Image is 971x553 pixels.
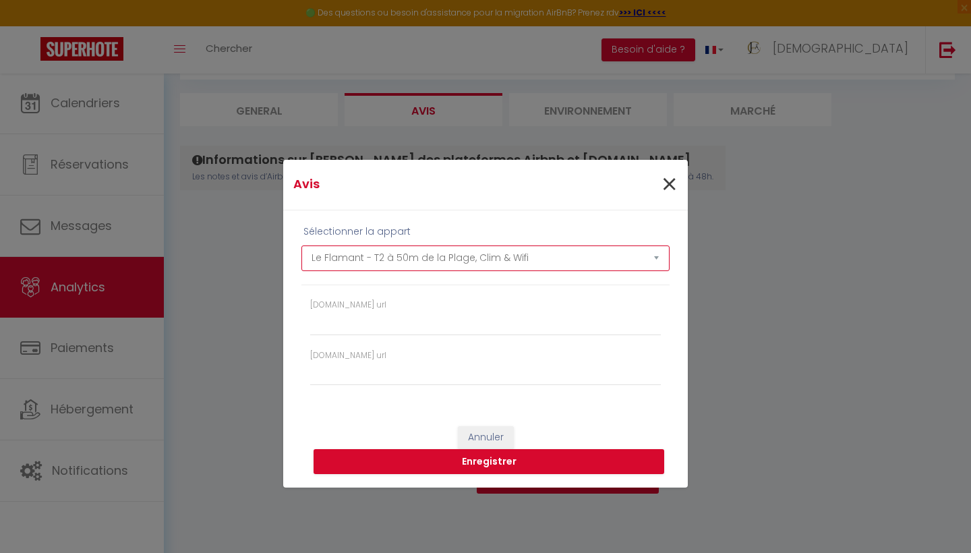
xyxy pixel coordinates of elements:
h4: Avis [293,175,543,194]
button: Close [661,171,678,200]
span: × [661,165,678,205]
button: Annuler [458,426,514,449]
label: [DOMAIN_NAME] url [310,349,386,362]
button: Enregistrer [314,449,664,475]
label: [DOMAIN_NAME] url [310,299,386,312]
div: Sélectionner la appart [295,224,663,239]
